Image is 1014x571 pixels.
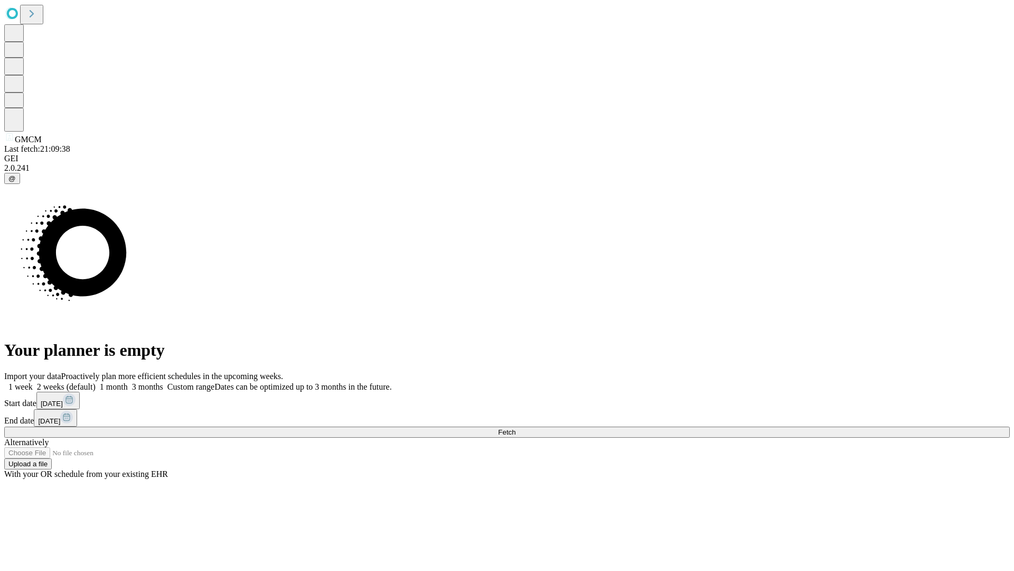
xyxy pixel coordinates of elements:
[4,372,61,381] span: Import your data
[4,409,1010,427] div: End date
[4,427,1010,438] button: Fetch
[41,400,63,408] span: [DATE]
[36,392,80,409] button: [DATE]
[214,382,391,391] span: Dates can be optimized up to 3 months in the future.
[37,382,96,391] span: 2 weeks (default)
[4,340,1010,360] h1: Your planner is empty
[61,372,283,381] span: Proactively plan more efficient schedules in the upcoming weeks.
[167,382,214,391] span: Custom range
[100,382,128,391] span: 1 month
[132,382,163,391] span: 3 months
[8,174,16,182] span: @
[4,392,1010,409] div: Start date
[15,135,42,144] span: GMCM
[4,173,20,184] button: @
[498,428,515,436] span: Fetch
[38,417,60,425] span: [DATE]
[4,438,49,447] span: Alternatively
[4,458,52,469] button: Upload a file
[4,469,168,478] span: With your OR schedule from your existing EHR
[4,154,1010,163] div: GEI
[4,144,70,153] span: Last fetch: 21:09:38
[8,382,33,391] span: 1 week
[34,409,77,427] button: [DATE]
[4,163,1010,173] div: 2.0.241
